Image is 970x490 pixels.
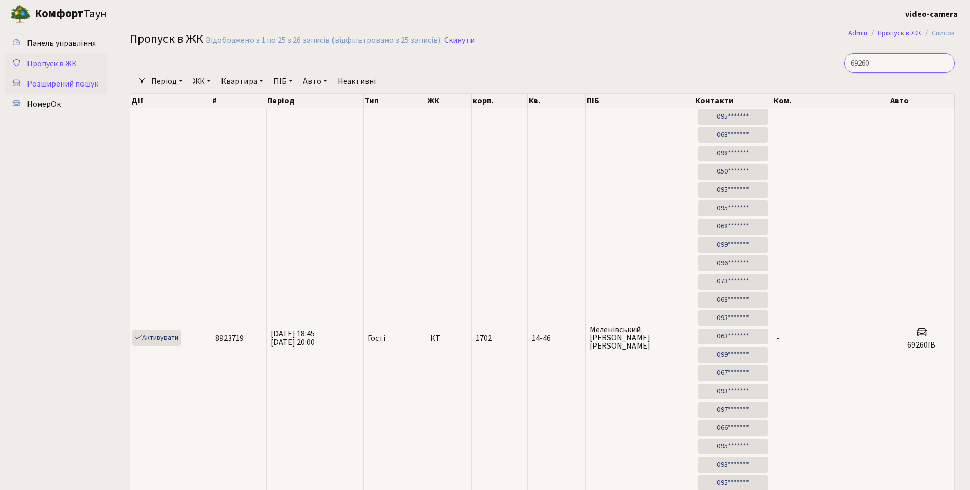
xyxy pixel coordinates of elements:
[5,74,107,94] a: Розширений пошук
[35,6,84,22] b: Комфорт
[848,27,867,38] a: Admin
[777,333,780,344] span: -
[5,33,107,53] a: Панель управління
[364,94,426,108] th: Тип
[27,38,96,49] span: Панель управління
[130,30,203,48] span: Пропуск в ЖК
[127,6,153,22] button: Переключити навігацію
[905,9,958,20] b: video-camera
[694,94,772,108] th: Контакти
[269,73,297,90] a: ПІБ
[586,94,694,108] th: ПІБ
[27,78,98,90] span: Розширений пошук
[217,73,267,90] a: Квартира
[472,94,528,108] th: корп.
[893,340,950,350] h5: 69260ІВ
[215,333,244,344] span: 8923719
[35,6,107,23] span: Таун
[905,8,958,20] a: video-camera
[5,94,107,114] a: НомерОк
[889,94,955,108] th: Авто
[147,73,187,90] a: Період
[130,94,211,108] th: Дії
[833,22,970,44] nav: breadcrumb
[299,73,331,90] a: Авто
[590,326,689,350] span: Меленівський [PERSON_NAME] [PERSON_NAME]
[921,27,955,39] li: Список
[334,73,380,90] a: Неактивні
[772,94,889,108] th: Ком.
[10,4,31,24] img: logo.png
[271,328,315,348] span: [DATE] 18:45 [DATE] 20:00
[532,334,581,342] span: 14-46
[878,27,921,38] a: Пропуск в ЖК
[426,94,472,108] th: ЖК
[206,36,442,45] div: Відображено з 1 по 25 з 26 записів (відфільтровано з 25 записів).
[27,58,77,69] span: Пропуск в ЖК
[266,94,364,108] th: Період
[211,94,267,108] th: #
[5,53,107,74] a: Пропуск в ЖК
[444,36,475,45] a: Скинути
[132,330,181,346] a: Активувати
[189,73,215,90] a: ЖК
[368,334,385,342] span: Гості
[27,99,61,110] span: НомерОк
[476,333,492,344] span: 1702
[844,53,955,73] input: Пошук...
[430,334,467,342] span: КТ
[528,94,586,108] th: Кв.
